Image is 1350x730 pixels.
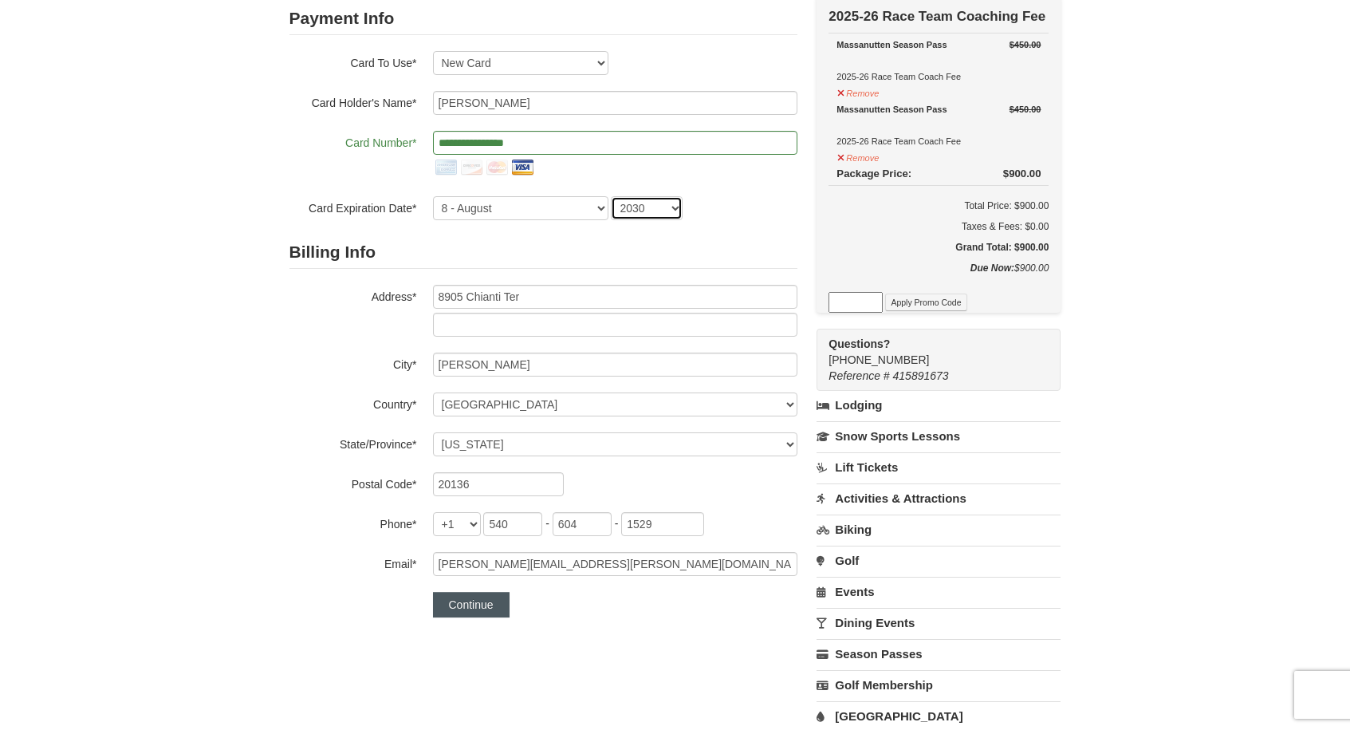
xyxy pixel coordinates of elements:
div: $900.00 [828,260,1049,292]
button: Continue [433,592,510,618]
input: Card Holder Name [433,91,797,115]
img: visa.png [510,155,535,180]
input: xxx [553,512,612,536]
h2: Billing Info [289,236,797,269]
button: Remove [836,146,880,166]
span: Reference # [828,369,889,382]
a: Activities & Attractions [817,483,1061,513]
h2: Payment Info [289,2,797,35]
span: - [545,517,549,530]
a: Biking [817,515,1061,544]
div: Taxes & Fees: $0.00 [828,219,1049,235]
label: Postal Code* [289,472,417,492]
span: Package Price: [836,168,911,180]
a: Events [817,577,1061,606]
input: Email [433,552,797,576]
span: - [615,517,619,530]
div: Massanutten Season Pass [836,101,1041,117]
label: Card Expiration Date* [289,196,417,216]
div: 2025-26 Race Team Coach Fee [836,101,1041,149]
del: $450.00 [1010,40,1041,49]
input: City [433,353,797,377]
label: Card Holder's Name* [289,91,417,111]
label: Country* [289,393,417,412]
input: xxxx [621,512,704,536]
span: 415891673 [893,369,949,382]
label: Card Number* [289,131,417,151]
h5: Grand Total: $900.00 [828,239,1049,255]
span: [PHONE_NUMBER] [828,336,1032,366]
a: Golf [817,546,1061,575]
div: 2025-26 Race Team Coach Fee [836,37,1041,85]
img: discover.png [459,155,484,180]
strong: 2025-26 Race Team Coaching Fee [828,9,1045,24]
h6: Total Price: $900.00 [828,198,1049,214]
input: Postal Code [433,472,564,496]
div: $900.00 [1003,166,1041,182]
input: Billing Info [433,285,797,309]
del: $450.00 [1010,105,1041,114]
button: Apply Promo Code [885,294,966,311]
a: Lift Tickets [817,452,1061,482]
a: Dining Events [817,608,1061,637]
label: Address* [289,285,417,305]
strong: Questions? [828,337,890,350]
a: Season Passes [817,639,1061,669]
img: mastercard.png [484,155,510,180]
button: Remove [836,81,880,101]
label: State/Province* [289,432,417,452]
label: Phone* [289,512,417,532]
strong: Due Now: [970,262,1014,274]
div: Massanutten Season Pass [836,37,1041,53]
a: Lodging [817,391,1061,420]
a: Snow Sports Lessons [817,421,1061,451]
label: Email* [289,552,417,572]
input: xxx [483,512,542,536]
img: amex.png [433,155,459,180]
label: Card To Use* [289,51,417,71]
a: Golf Membership [817,670,1061,700]
label: City* [289,353,417,373]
